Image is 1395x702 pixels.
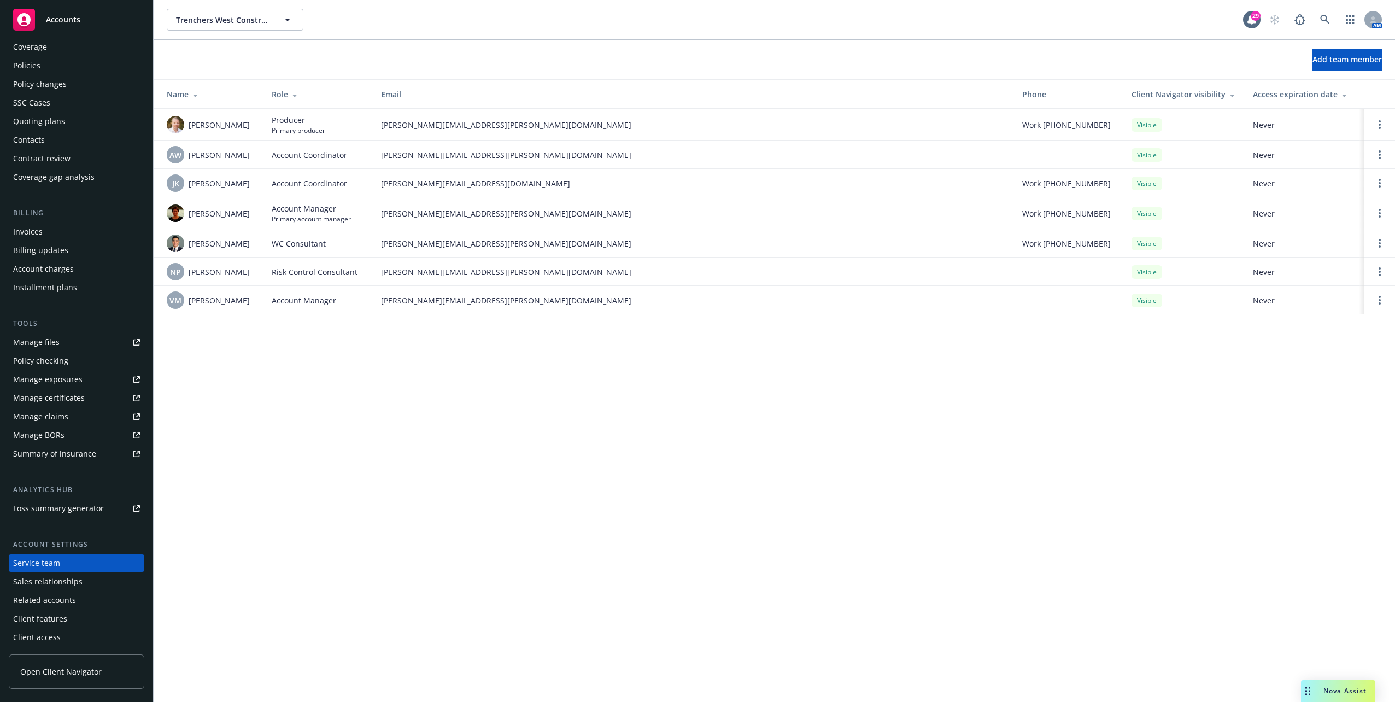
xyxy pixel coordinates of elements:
[13,426,65,444] div: Manage BORs
[1132,118,1162,132] div: Visible
[1132,207,1162,220] div: Visible
[13,113,65,130] div: Quoting plans
[189,238,250,249] span: [PERSON_NAME]
[1253,208,1356,219] span: Never
[272,203,351,214] span: Account Manager
[189,149,250,161] span: [PERSON_NAME]
[272,266,357,278] span: Risk Control Consultant
[13,38,47,56] div: Coverage
[46,15,80,24] span: Accounts
[9,113,144,130] a: Quoting plans
[9,4,144,35] a: Accounts
[189,119,250,131] span: [PERSON_NAME]
[272,238,326,249] span: WC Consultant
[381,208,1005,219] span: [PERSON_NAME][EMAIL_ADDRESS][PERSON_NAME][DOMAIN_NAME]
[1253,149,1356,161] span: Never
[13,352,68,370] div: Policy checking
[13,75,67,93] div: Policy changes
[9,539,144,550] div: Account settings
[13,554,60,572] div: Service team
[9,573,144,590] a: Sales relationships
[1373,207,1386,220] a: Open options
[9,223,144,241] a: Invoices
[9,131,144,149] a: Contacts
[1289,9,1311,31] a: Report a Bug
[1373,148,1386,161] a: Open options
[272,89,364,100] div: Role
[9,57,144,74] a: Policies
[381,119,1005,131] span: [PERSON_NAME][EMAIL_ADDRESS][PERSON_NAME][DOMAIN_NAME]
[13,334,60,351] div: Manage files
[13,150,71,167] div: Contract review
[272,178,347,189] span: Account Coordinator
[189,295,250,306] span: [PERSON_NAME]
[176,14,271,26] span: Trenchers West Construction Co., Inc.
[167,235,184,252] img: photo
[1022,89,1114,100] div: Phone
[167,204,184,222] img: photo
[172,178,179,189] span: JK
[1022,208,1111,219] span: Work [PHONE_NUMBER]
[9,75,144,93] a: Policy changes
[381,149,1005,161] span: [PERSON_NAME][EMAIL_ADDRESS][PERSON_NAME][DOMAIN_NAME]
[9,371,144,388] span: Manage exposures
[1314,9,1336,31] a: Search
[9,242,144,259] a: Billing updates
[170,266,181,278] span: NP
[9,260,144,278] a: Account charges
[13,223,43,241] div: Invoices
[9,352,144,370] a: Policy checking
[1132,237,1162,250] div: Visible
[13,94,50,112] div: SSC Cases
[167,89,254,100] div: Name
[13,500,104,517] div: Loss summary generator
[272,114,325,126] span: Producer
[9,389,144,407] a: Manage certificates
[13,168,95,186] div: Coverage gap analysis
[1132,89,1235,100] div: Client Navigator visibility
[13,389,85,407] div: Manage certificates
[1339,9,1361,31] a: Switch app
[1132,294,1162,307] div: Visible
[381,295,1005,306] span: [PERSON_NAME][EMAIL_ADDRESS][PERSON_NAME][DOMAIN_NAME]
[1323,686,1367,695] span: Nova Assist
[1312,49,1382,71] button: Add team member
[1253,238,1356,249] span: Never
[9,610,144,628] a: Client features
[9,150,144,167] a: Contract review
[272,149,347,161] span: Account Coordinator
[189,266,250,278] span: [PERSON_NAME]
[20,666,102,677] span: Open Client Navigator
[167,116,184,133] img: photo
[1253,89,1356,100] div: Access expiration date
[13,57,40,74] div: Policies
[13,131,45,149] div: Contacts
[1373,294,1386,307] a: Open options
[1132,177,1162,190] div: Visible
[1022,238,1111,249] span: Work [PHONE_NUMBER]
[13,371,83,388] div: Manage exposures
[169,295,181,306] span: VM
[9,426,144,444] a: Manage BORs
[9,38,144,56] a: Coverage
[272,214,351,224] span: Primary account manager
[381,178,1005,189] span: [PERSON_NAME][EMAIL_ADDRESS][DOMAIN_NAME]
[1132,265,1162,279] div: Visible
[13,260,74,278] div: Account charges
[1301,680,1375,702] button: Nova Assist
[1022,178,1111,189] span: Work [PHONE_NUMBER]
[13,408,68,425] div: Manage claims
[381,266,1005,278] span: [PERSON_NAME][EMAIL_ADDRESS][PERSON_NAME][DOMAIN_NAME]
[1373,118,1386,131] a: Open options
[189,208,250,219] span: [PERSON_NAME]
[1373,265,1386,278] a: Open options
[13,610,67,628] div: Client features
[1253,178,1356,189] span: Never
[13,592,76,609] div: Related accounts
[9,629,144,646] a: Client access
[9,445,144,463] a: Summary of insurance
[13,573,83,590] div: Sales relationships
[1301,680,1315,702] div: Drag to move
[189,178,250,189] span: [PERSON_NAME]
[272,126,325,135] span: Primary producer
